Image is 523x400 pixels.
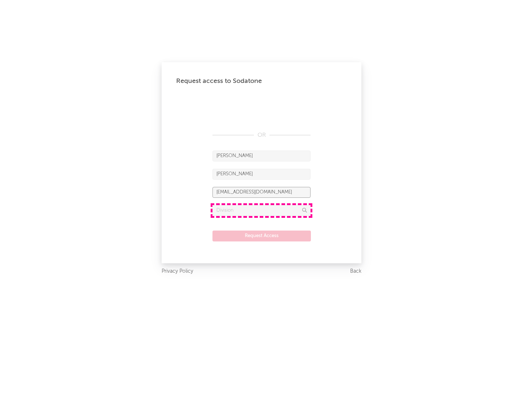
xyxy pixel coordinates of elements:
[350,267,361,276] a: Back
[212,131,311,140] div: OR
[212,231,311,241] button: Request Access
[176,77,347,85] div: Request access to Sodatone
[212,205,311,216] input: Division
[212,169,311,180] input: Last Name
[212,151,311,161] input: First Name
[162,267,193,276] a: Privacy Policy
[212,187,311,198] input: Email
